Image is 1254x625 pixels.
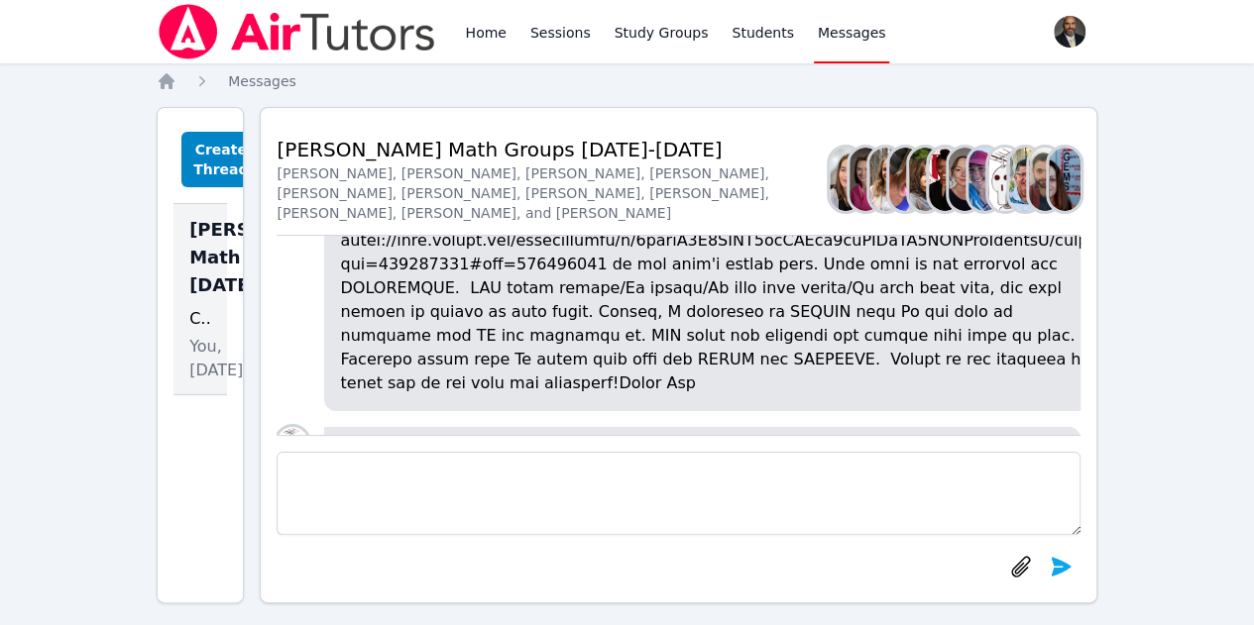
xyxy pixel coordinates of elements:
h2: [PERSON_NAME] Math Groups [DATE]-[DATE] [277,136,829,163]
img: Joyce Law [277,427,308,459]
nav: Breadcrumb [157,71,1097,91]
img: Leah Hoff [1049,148,1081,211]
span: Messages [228,73,296,89]
img: Rebecca Miller [850,148,881,211]
img: Diana Carle [909,148,941,211]
img: Air Tutors [157,4,437,59]
img: Johnicia Haynes [929,148,961,211]
img: Sarah Benzinger [830,148,861,211]
button: Create Thread [181,132,260,187]
div: Congrats, [PERSON_NAME], on the proficiency score! Excited to be back working with your students.... [189,307,211,331]
img: Jorge Calderon [1009,148,1041,211]
a: Messages [228,71,296,91]
img: Joyce Law [988,148,1020,211]
img: Megan Nepshinsky [969,148,1000,211]
span: [PERSON_NAME] Math Groups [DATE]-[DATE] [189,216,355,299]
div: [PERSON_NAME] Math Groups [DATE]-[DATE]Sarah BenzingerRebecca MillerSandra DavisAlexis AsiamaDian... [173,204,227,395]
img: Sandra Davis [869,148,901,211]
div: [PERSON_NAME], [PERSON_NAME], [PERSON_NAME], [PERSON_NAME], [PERSON_NAME], [PERSON_NAME], [PERSON... [277,163,829,223]
img: Michelle Dalton [949,148,980,211]
span: Messages [818,23,886,43]
img: Diaa Walweel [1029,148,1061,211]
img: Alexis Asiama [889,148,921,211]
span: You, [DATE] [189,335,243,382]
